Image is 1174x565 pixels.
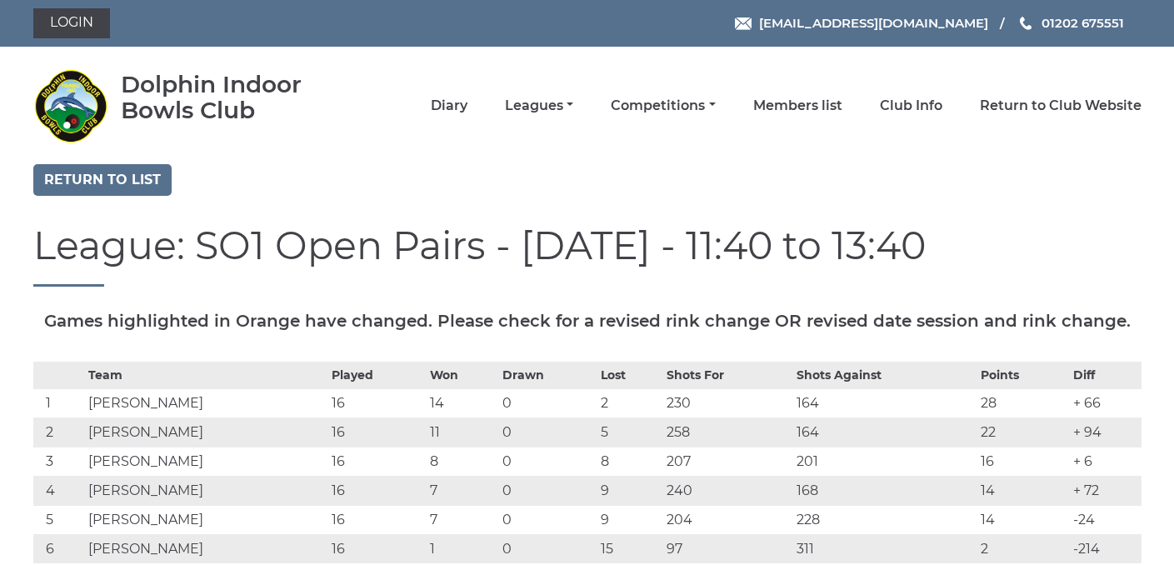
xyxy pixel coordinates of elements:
td: 258 [662,417,792,447]
td: 16 [327,417,426,447]
td: 2 [597,388,662,417]
h1: League: SO1 Open Pairs - [DATE] - 11:40 to 13:40 [33,225,1142,287]
td: -24 [1069,505,1142,534]
td: 164 [792,388,977,417]
td: 228 [792,505,977,534]
a: Leagues [505,97,573,115]
td: [PERSON_NAME] [84,388,327,417]
td: 0 [498,388,597,417]
td: + 66 [1069,388,1142,417]
th: Shots For [662,362,792,388]
td: 204 [662,505,792,534]
td: 8 [597,447,662,476]
img: Dolphin Indoor Bowls Club [33,68,108,143]
a: Return to list [33,164,172,196]
td: 201 [792,447,977,476]
td: 1 [33,388,84,417]
td: 0 [498,417,597,447]
td: 0 [498,505,597,534]
img: Phone us [1020,17,1032,30]
a: Login [33,8,110,38]
h5: Games highlighted in Orange have changed. Please check for a revised rink change OR revised date ... [33,312,1142,330]
td: 16 [977,447,1069,476]
th: Played [327,362,426,388]
td: 97 [662,534,792,563]
td: [PERSON_NAME] [84,447,327,476]
td: + 72 [1069,476,1142,505]
td: 16 [327,534,426,563]
td: 9 [597,505,662,534]
a: Phone us 01202 675551 [1017,13,1124,32]
th: Shots Against [792,362,977,388]
td: 0 [498,476,597,505]
span: 01202 675551 [1042,15,1124,31]
td: 0 [498,447,597,476]
td: 5 [33,505,84,534]
td: 3 [33,447,84,476]
a: Competitions [611,97,715,115]
td: + 6 [1069,447,1142,476]
a: Email [EMAIL_ADDRESS][DOMAIN_NAME] [735,13,988,32]
td: 5 [597,417,662,447]
td: + 94 [1069,417,1142,447]
td: [PERSON_NAME] [84,534,327,563]
td: 4 [33,476,84,505]
td: 164 [792,417,977,447]
td: 7 [426,505,498,534]
img: Email [735,17,752,30]
td: -214 [1069,534,1142,563]
th: Won [426,362,498,388]
td: 16 [327,505,426,534]
td: 14 [977,505,1069,534]
td: 7 [426,476,498,505]
td: 16 [327,476,426,505]
td: 22 [977,417,1069,447]
td: 240 [662,476,792,505]
td: 16 [327,388,426,417]
th: Drawn [498,362,597,388]
th: Points [977,362,1069,388]
td: 207 [662,447,792,476]
a: Club Info [880,97,942,115]
td: 28 [977,388,1069,417]
td: 14 [426,388,498,417]
th: Diff [1069,362,1142,388]
div: Dolphin Indoor Bowls Club [121,72,350,123]
td: 1 [426,534,498,563]
td: 6 [33,534,84,563]
a: Return to Club Website [980,97,1142,115]
td: 2 [977,534,1069,563]
td: [PERSON_NAME] [84,417,327,447]
td: 9 [597,476,662,505]
td: 11 [426,417,498,447]
th: Lost [597,362,662,388]
td: 14 [977,476,1069,505]
td: [PERSON_NAME] [84,505,327,534]
span: [EMAIL_ADDRESS][DOMAIN_NAME] [759,15,988,31]
td: 230 [662,388,792,417]
td: 2 [33,417,84,447]
td: [PERSON_NAME] [84,476,327,505]
th: Team [84,362,327,388]
td: 15 [597,534,662,563]
td: 0 [498,534,597,563]
a: Members list [753,97,842,115]
td: 8 [426,447,498,476]
td: 311 [792,534,977,563]
td: 168 [792,476,977,505]
a: Diary [431,97,467,115]
td: 16 [327,447,426,476]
